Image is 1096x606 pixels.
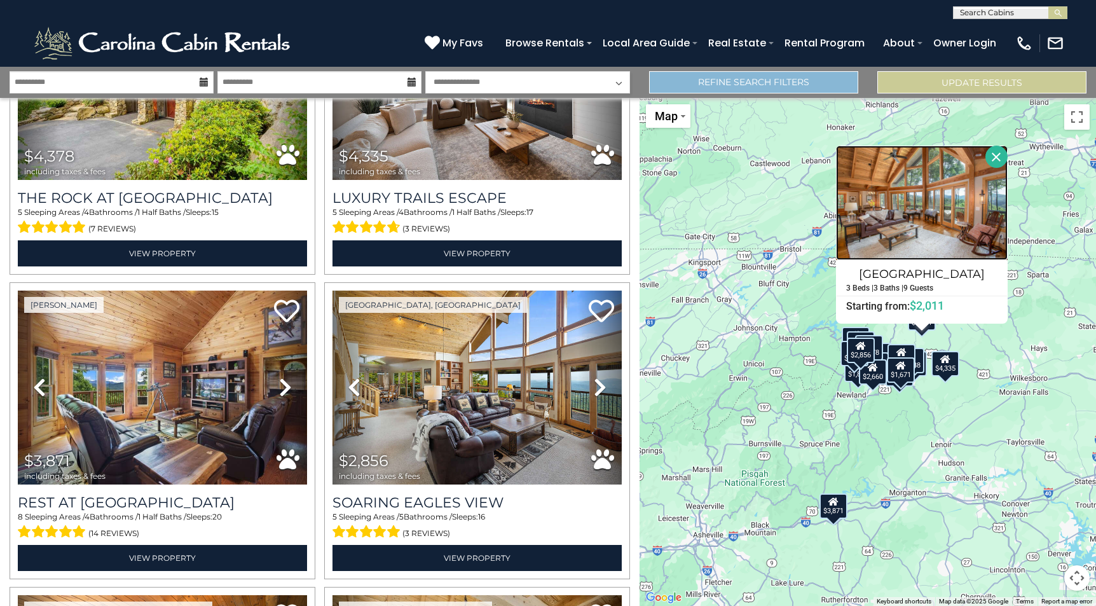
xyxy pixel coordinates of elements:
[643,589,685,606] img: Google
[877,597,931,606] button: Keyboard shortcuts
[274,298,299,326] a: Add to favorites
[18,291,307,485] img: thumbnail_164747674.jpeg
[399,512,404,521] span: 5
[896,348,924,373] div: $2,188
[84,207,89,217] span: 4
[332,511,622,542] div: Sleeping Areas / Bathrooms / Sleeps:
[339,167,420,176] span: including taxes & fees
[903,284,933,293] h5: 9 Guests
[18,240,307,266] a: View Property
[1046,34,1064,52] img: mail-regular-white.png
[1064,104,1090,130] button: Toggle fullscreen view
[898,350,926,376] div: $1,593
[18,189,307,207] h3: The Rock at Eagles Nest
[886,361,914,387] div: $2,146
[332,494,622,511] a: Soaring Eagles View
[910,299,944,312] span: $2,011
[702,32,772,54] a: Real Estate
[499,32,591,54] a: Browse Rentals
[32,24,296,62] img: White-1-2.png
[837,264,1007,284] h4: [GEOGRAPHIC_DATA]
[402,525,450,542] span: (3 reviews)
[88,525,139,542] span: (14 reviews)
[339,451,388,470] span: $2,856
[655,109,678,123] span: Map
[18,189,307,207] a: The Rock at [GEOGRAPHIC_DATA]
[339,297,527,313] a: [GEOGRAPHIC_DATA], [GEOGRAPHIC_DATA]
[939,598,1008,605] span: Map data ©2025 Google
[836,260,1008,313] a: [GEOGRAPHIC_DATA] 3 Beds | 3 Baths | 9 Guests Starting from:$2,011
[24,147,74,165] span: $4,378
[877,71,1086,93] button: Update Results
[332,545,622,571] a: View Property
[24,297,104,313] a: [PERSON_NAME]
[332,240,622,266] a: View Property
[212,207,219,217] span: 15
[596,32,696,54] a: Local Area Guide
[778,32,871,54] a: Rental Program
[18,494,307,511] a: Rest at [GEOGRAPHIC_DATA]
[649,71,858,93] a: Refine Search Filters
[18,207,22,217] span: 5
[837,300,1007,312] h6: Starting from:
[887,357,915,382] div: $1,671
[332,207,337,217] span: 5
[846,284,873,293] h5: 3 Beds |
[873,284,903,293] h5: 3 Baths |
[646,104,690,128] button: Change map style
[425,35,486,52] a: My Favs
[85,512,90,521] span: 4
[859,359,887,385] div: $2,660
[18,494,307,511] h3: Rest at Mountain Crest
[478,512,485,521] span: 16
[844,356,872,382] div: $1,806
[18,511,307,542] div: Sleeping Areas / Bathrooms / Sleeps:
[847,331,875,357] div: $2,442
[332,512,337,521] span: 5
[887,344,915,369] div: $3,861
[931,351,959,376] div: $4,335
[1041,598,1092,605] a: Report a map error
[339,472,420,480] span: including taxes & fees
[88,221,136,237] span: (7 reviews)
[138,512,186,521] span: 1 Half Baths /
[18,545,307,571] a: View Property
[18,512,23,521] span: 8
[399,207,404,217] span: 4
[847,337,875,362] div: $2,856
[18,207,307,237] div: Sleeping Areas / Bathrooms / Sleeps:
[332,291,622,485] img: thumbnail_167150352.jpeg
[836,146,1008,260] img: Bald Mountain Lodge
[339,147,388,165] span: $4,335
[842,327,870,352] div: $2,375
[24,472,106,480] span: including taxes & fees
[643,589,685,606] a: Open this area in Google Maps (opens a new window)
[855,335,883,361] div: $2,978
[1064,565,1090,591] button: Map camera controls
[332,207,622,237] div: Sleeping Areas / Bathrooms / Sleeps:
[1016,598,1034,605] a: Terms (opens in new tab)
[24,167,106,176] span: including taxes & fees
[332,189,622,207] a: Luxury Trails Escape
[24,451,70,470] span: $3,871
[526,207,533,217] span: 17
[452,207,500,217] span: 1 Half Baths /
[1015,34,1033,52] img: phone-regular-white.png
[212,512,222,521] span: 20
[985,146,1008,168] button: Close
[819,493,847,518] div: $3,871
[927,32,1003,54] a: Owner Login
[442,35,483,51] span: My Favs
[402,221,450,237] span: (3 reviews)
[840,340,868,366] div: $4,378
[877,32,921,54] a: About
[137,207,186,217] span: 1 Half Baths /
